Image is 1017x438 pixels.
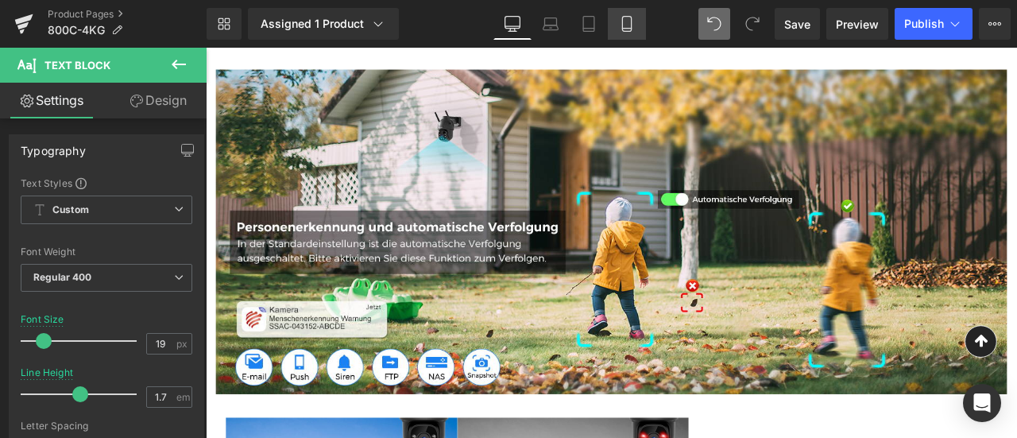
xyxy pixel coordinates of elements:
a: Design [106,83,210,118]
b: Regular 400 [33,271,92,283]
div: Typography [21,135,86,157]
a: Mobile [608,8,646,40]
a: New Library [207,8,242,40]
button: Redo [737,8,768,40]
a: Tablet [570,8,608,40]
a: Desktop [493,8,532,40]
span: 800C-4KG [48,24,105,37]
div: Line Height [21,367,73,378]
b: Custom [52,203,89,217]
button: Undo [698,8,730,40]
div: Assigned 1 Product [261,16,386,32]
a: Preview [826,8,888,40]
button: Publish [895,8,973,40]
div: Font Weight [21,246,192,258]
div: Open Intercom Messenger [963,384,1001,422]
span: px [176,339,190,349]
span: Publish [904,17,944,30]
a: Laptop [532,8,570,40]
span: Text Block [44,59,110,72]
div: Text Styles [21,176,192,189]
span: Preview [836,16,879,33]
span: Save [784,16,810,33]
button: More [979,8,1011,40]
a: Product Pages [48,8,207,21]
div: Font Size [21,314,64,325]
div: Letter Spacing [21,421,192,432]
span: em [176,392,190,402]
